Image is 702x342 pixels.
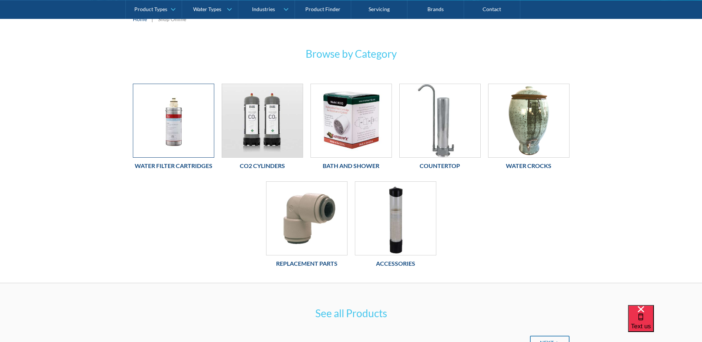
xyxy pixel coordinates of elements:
[133,84,214,157] img: Water Filter Cartridges
[151,14,154,23] div: |
[133,15,147,23] a: Home
[134,6,167,12] div: Product Types
[252,6,275,12] div: Industries
[266,259,347,268] h6: Replacement Parts
[488,84,570,174] a: Water CrocksWater Crocks
[207,305,496,321] h3: See all Products
[355,181,436,272] a: AccessoriesAccessories
[628,305,702,342] iframe: podium webchat widget bubble
[488,84,569,157] img: Water Crocks
[133,161,214,170] h6: Water Filter Cartridges
[399,84,481,174] a: CountertopCountertop
[399,161,481,170] h6: Countertop
[133,84,214,174] a: Water Filter CartridgesWater Filter Cartridges
[193,6,221,12] div: Water Types
[207,46,496,61] h3: Browse by Category
[400,84,480,157] img: Countertop
[355,259,436,268] h6: Accessories
[311,84,392,157] img: Bath and Shower
[488,161,570,170] h6: Water Crocks
[355,182,436,255] img: Accessories
[158,15,186,23] div: Shop Online
[310,84,392,174] a: Bath and ShowerBath and Shower
[222,161,303,170] h6: Co2 Cylinders
[266,181,347,272] a: Replacement PartsReplacement Parts
[266,182,347,255] img: Replacement Parts
[222,84,303,157] img: Co2 Cylinders
[310,161,392,170] h6: Bath and Shower
[222,84,303,174] a: Co2 CylindersCo2 Cylinders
